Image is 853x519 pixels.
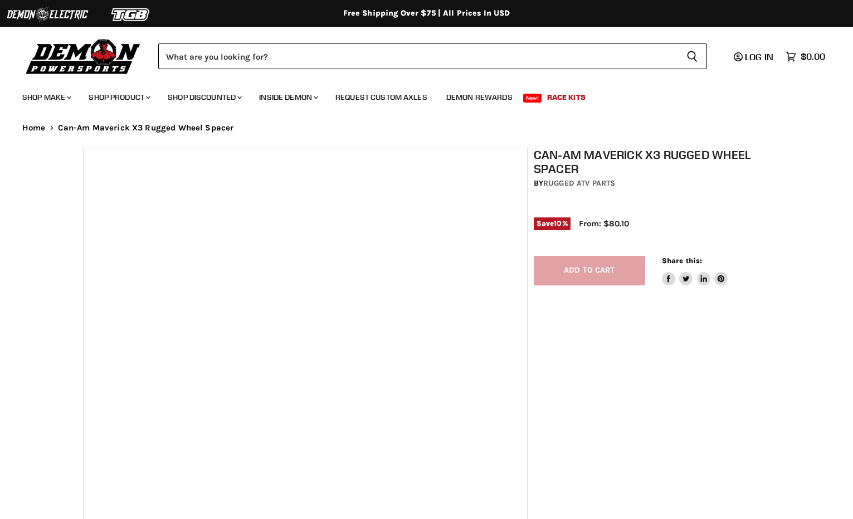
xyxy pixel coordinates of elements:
[534,177,776,190] div: by
[327,86,436,109] a: Request Custom Axles
[22,36,144,76] img: Demon Powersports
[58,123,234,133] span: Can-Am Maverick X3 Rugged Wheel Spacer
[89,4,173,25] img: TGB Logo 2
[662,256,728,285] aside: Share this:
[523,94,542,103] span: New!
[745,51,773,62] span: Log in
[677,43,707,69] button: Search
[159,86,248,109] a: Shop Discounted
[6,4,89,25] img: Demon Electric Logo 2
[534,148,776,176] h1: Can-Am Maverick X3 Rugged Wheel Spacer
[729,52,780,62] a: Log in
[539,86,594,109] a: Race Kits
[662,256,702,265] span: Share this:
[158,43,677,69] input: Search
[158,43,707,69] form: Product
[438,86,521,109] a: Demon Rewards
[554,219,562,227] span: 10
[251,86,325,109] a: Inside Demon
[14,81,822,109] ul: Main menu
[14,86,78,109] a: Shop Make
[801,51,825,62] span: $0.00
[534,217,571,230] span: Save %
[22,123,46,133] a: Home
[780,48,831,65] a: $0.00
[80,86,157,109] a: Shop Product
[579,219,629,229] span: From: $80.10
[543,178,615,188] a: Rugged ATV Parts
